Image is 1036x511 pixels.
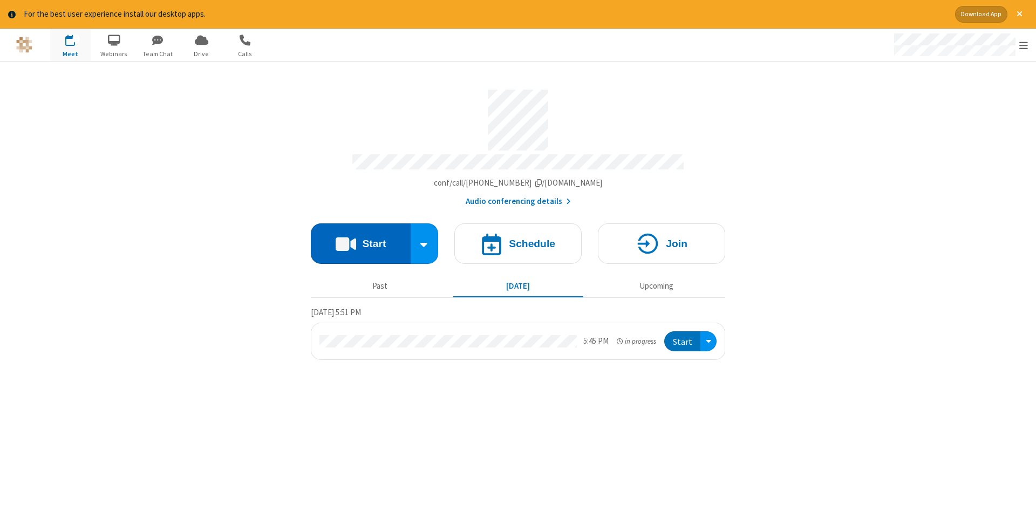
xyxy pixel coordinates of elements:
[16,37,32,53] img: QA Selenium DO NOT DELETE OR CHANGE
[50,49,91,59] span: Meet
[453,276,583,297] button: [DATE]
[617,336,656,346] em: in progress
[700,331,717,351] div: Open menu
[4,29,44,61] button: Logo
[315,276,445,297] button: Past
[362,239,386,249] h4: Start
[73,35,80,43] div: 1
[454,223,582,264] button: Schedule
[583,335,609,348] div: 5:45 PM
[598,223,725,264] button: Join
[884,29,1036,61] div: Open menu
[311,306,725,360] section: Today's Meetings
[311,307,361,317] span: [DATE] 5:51 PM
[666,239,687,249] h4: Join
[181,49,222,59] span: Drive
[434,177,603,189] button: Copy my meeting room linkCopy my meeting room link
[411,223,439,264] div: Start conference options
[466,195,571,208] button: Audio conferencing details
[1011,6,1028,23] button: Close alert
[664,331,700,351] button: Start
[24,8,947,21] div: For the best user experience install our desktop apps.
[434,178,603,188] span: Copy my meeting room link
[94,49,134,59] span: Webinars
[311,81,725,207] section: Account details
[591,276,721,297] button: Upcoming
[225,49,265,59] span: Calls
[509,239,555,249] h4: Schedule
[138,49,178,59] span: Team Chat
[955,6,1007,23] button: Download App
[311,223,411,264] button: Start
